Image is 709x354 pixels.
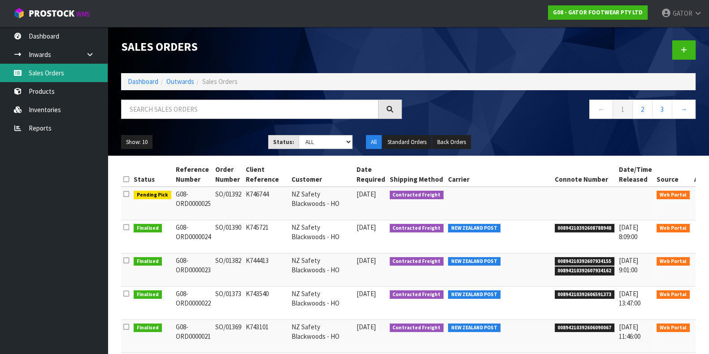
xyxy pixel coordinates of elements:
span: 00894210392607934155 [555,257,615,266]
span: Contracted Freight [390,257,444,266]
button: Back Orders [432,135,471,149]
span: [DATE] [357,289,376,298]
span: Web Portal [657,257,690,266]
span: Finalised [134,224,162,233]
span: [DATE] [357,190,376,198]
td: G08-ORD0000023 [174,253,213,287]
td: NZ Safety Blackwoods - HO [289,253,354,287]
td: K746744 [244,187,289,220]
a: ← [589,100,613,119]
td: SO/01373 [213,287,244,320]
span: 00894210392607934162 [555,267,615,275]
span: Finalised [134,290,162,299]
span: Web Portal [657,323,690,332]
th: Reference Number [174,162,213,187]
span: Contracted Freight [390,191,444,200]
th: Carrier [446,162,552,187]
span: [DATE] 11:46:00 [619,323,640,341]
span: NEW ZEALAND POST [448,323,500,332]
a: 2 [632,100,652,119]
td: G08-ORD0000021 [174,320,213,353]
span: [DATE] [357,256,376,265]
span: NEW ZEALAND POST [448,290,500,299]
td: G08-ORD0000025 [174,187,213,220]
span: NEW ZEALAND POST [448,257,500,266]
span: NEW ZEALAND POST [448,224,500,233]
td: G08-ORD0000024 [174,220,213,253]
th: Date/Time Released [617,162,654,187]
button: Show: 10 [121,135,152,149]
span: [DATE] 8:09:00 [619,223,638,241]
th: Order Number [213,162,244,187]
span: Contracted Freight [390,290,444,299]
td: G08-ORD0000022 [174,287,213,320]
nav: Page navigation [415,100,696,122]
span: Sales Orders [202,77,238,86]
h1: Sales Orders [121,40,402,53]
span: Pending Pick [134,191,171,200]
img: cube-alt.png [13,8,25,19]
th: Connote Number [552,162,617,187]
span: 00894210392608788948 [555,224,615,233]
span: 00894210392606090067 [555,323,615,332]
span: Contracted Freight [390,323,444,332]
a: 3 [652,100,672,119]
span: [DATE] 13:47:00 [619,289,640,307]
span: ProStock [29,8,74,19]
strong: G08 - GATOR FOOTWEAR PTY LTD [553,9,643,16]
button: Standard Orders [383,135,431,149]
span: [DATE] 9:01:00 [619,256,638,274]
span: Finalised [134,257,162,266]
th: Shipping Method [387,162,446,187]
input: Search sales orders [121,100,378,119]
td: SO/01369 [213,320,244,353]
th: Client Reference [244,162,289,187]
td: K743101 [244,320,289,353]
span: Finalised [134,323,162,332]
th: Date Required [354,162,387,187]
a: 1 [613,100,633,119]
small: WMS [76,10,90,18]
span: Contracted Freight [390,224,444,233]
span: 00894210392606591373 [555,290,615,299]
a: → [672,100,696,119]
td: SO/01382 [213,253,244,287]
td: SO/01390 [213,220,244,253]
a: Outwards [166,77,194,86]
td: K745721 [244,220,289,253]
th: Customer [289,162,354,187]
td: NZ Safety Blackwoods - HO [289,220,354,253]
a: Dashboard [128,77,158,86]
strong: Status: [273,138,294,146]
span: [DATE] [357,223,376,232]
td: NZ Safety Blackwoods - HO [289,287,354,320]
span: GATOR [673,9,692,17]
span: Web Portal [657,224,690,233]
span: [DATE] [357,323,376,331]
span: Web Portal [657,191,690,200]
td: NZ Safety Blackwoods - HO [289,320,354,353]
th: Source [654,162,692,187]
button: All [366,135,382,149]
td: NZ Safety Blackwoods - HO [289,187,354,220]
td: K744413 [244,253,289,287]
th: Status [131,162,174,187]
span: Web Portal [657,290,690,299]
td: K743540 [244,287,289,320]
td: SO/01392 [213,187,244,220]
